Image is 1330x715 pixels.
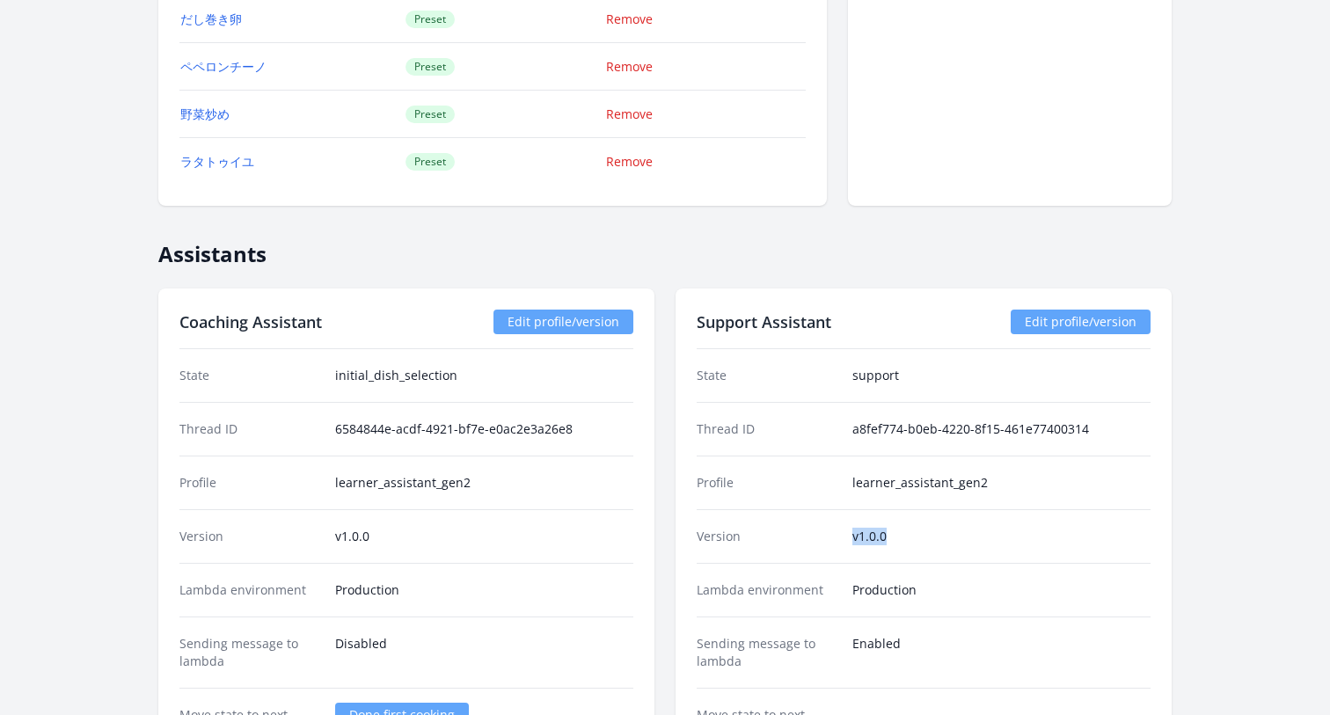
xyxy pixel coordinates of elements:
dt: Sending message to lambda [179,635,321,670]
a: Remove [606,153,653,170]
dt: Thread ID [179,420,321,438]
dt: Profile [179,474,321,492]
span: Preset [406,58,455,76]
dt: Thread ID [697,420,838,438]
a: Edit profile/version [1011,310,1151,334]
dt: Sending message to lambda [697,635,838,670]
a: ラタトゥイユ [180,153,254,170]
dd: Production [852,581,1151,599]
h2: Assistants [158,227,1172,267]
dd: Disabled [335,635,633,670]
dt: Lambda environment [179,581,321,599]
h2: Coaching Assistant [179,310,322,334]
dd: initial_dish_selection [335,367,633,384]
dt: State [697,367,838,384]
dd: 6584844e-acdf-4921-bf7e-e0ac2e3a26e8 [335,420,633,438]
a: だし巻き卵 [180,11,242,27]
h2: Support Assistant [697,310,831,334]
span: Preset [406,106,455,123]
span: Preset [406,153,455,171]
dt: Version [179,528,321,545]
dd: Enabled [852,635,1151,670]
a: ペペロンチーノ [180,58,267,75]
dt: Profile [697,474,838,492]
dd: Production [335,581,633,599]
dd: support [852,367,1151,384]
dd: a8fef774-b0eb-4220-8f15-461e77400314 [852,420,1151,438]
dd: v1.0.0 [335,528,633,545]
dt: Version [697,528,838,545]
span: Preset [406,11,455,28]
dt: Lambda environment [697,581,838,599]
a: Remove [606,106,653,122]
dd: learner_assistant_gen2 [335,474,633,492]
dt: State [179,367,321,384]
a: Remove [606,58,653,75]
a: 野菜炒め [180,106,230,122]
dd: v1.0.0 [852,528,1151,545]
a: Remove [606,11,653,27]
dd: learner_assistant_gen2 [852,474,1151,492]
a: Edit profile/version [493,310,633,334]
